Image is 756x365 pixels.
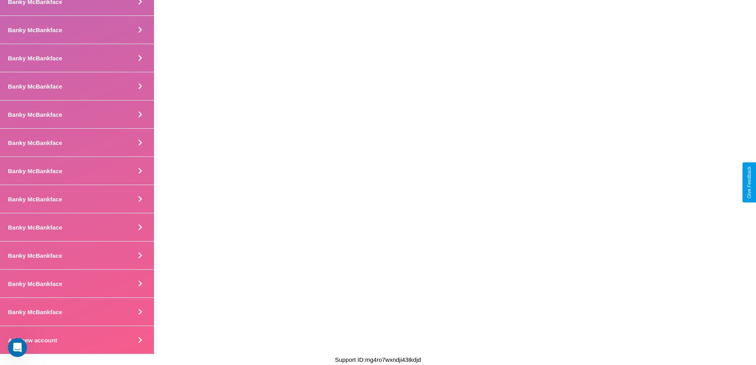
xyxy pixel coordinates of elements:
h4: Banky McBankface [8,224,62,231]
h4: Banky McBankface [8,111,62,118]
div: Give Feedback [746,166,752,199]
h4: Banky McBankface [8,83,62,90]
h4: Banky McBankface [8,309,62,315]
p: Support ID: mg4ro7wxndji43tkdjd [335,354,421,365]
h4: Banky McBankface [8,168,62,174]
h4: Add new account [8,337,57,344]
h4: Banky McBankface [8,139,62,146]
h4: Banky McBankface [8,280,62,287]
h4: Banky McBankface [8,196,62,203]
iframe: Intercom live chat [8,338,27,357]
h4: Banky McBankface [8,27,62,33]
h4: Banky McBankface [8,252,62,259]
h4: Banky McBankface [8,55,62,62]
